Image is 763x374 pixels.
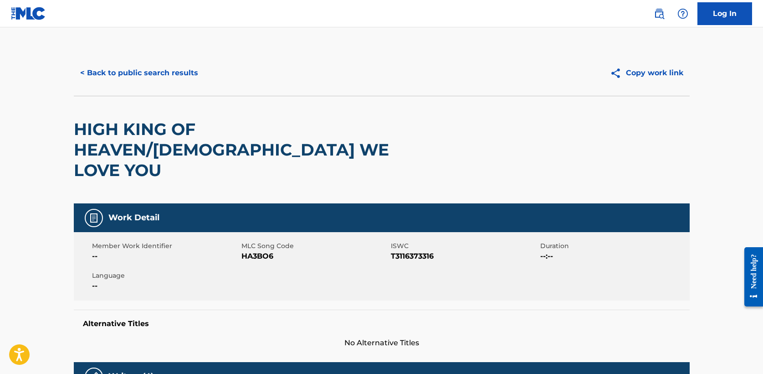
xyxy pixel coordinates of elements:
[74,119,443,181] h2: HIGH KING OF HEAVEN/[DEMOGRAPHIC_DATA] WE LOVE YOU
[674,5,692,23] div: Help
[697,2,752,25] a: Log In
[604,62,690,84] button: Copy work link
[241,241,389,251] span: MLC Song Code
[92,241,239,251] span: Member Work Identifier
[654,8,665,19] img: search
[391,241,538,251] span: ISWC
[11,7,46,20] img: MLC Logo
[737,240,763,314] iframe: Resource Center
[677,8,688,19] img: help
[391,251,538,262] span: T3116373316
[108,213,159,223] h5: Work Detail
[88,213,99,223] img: Work Detail
[92,251,239,262] span: --
[241,251,389,262] span: HA3BO6
[540,251,687,262] span: --:--
[92,280,239,291] span: --
[650,5,668,23] a: Public Search
[74,338,690,348] span: No Alternative Titles
[610,68,626,79] img: Copy work link
[83,319,681,328] h5: Alternative Titles
[540,241,687,251] span: Duration
[74,62,205,84] button: < Back to public search results
[92,271,239,280] span: Language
